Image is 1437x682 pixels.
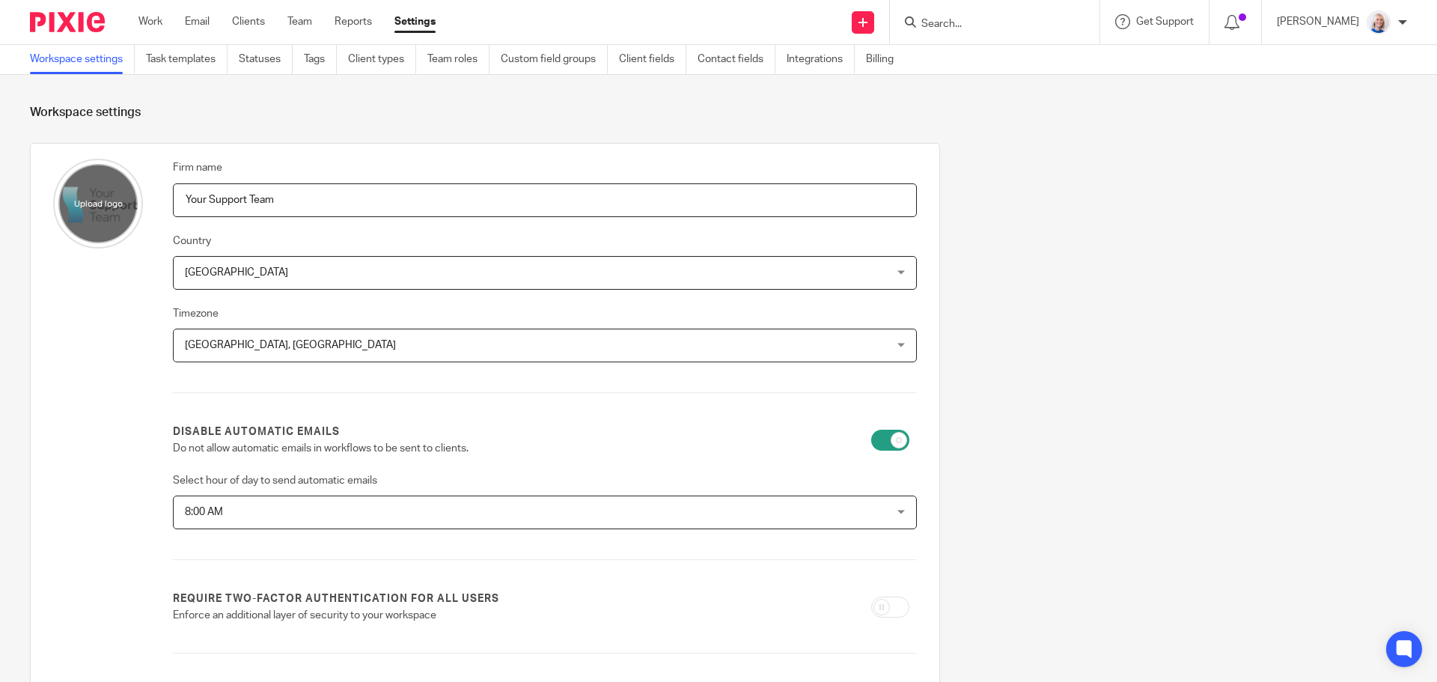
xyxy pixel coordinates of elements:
[173,608,661,623] p: Enforce an additional layer of security to your workspace
[30,45,135,74] a: Workspace settings
[173,183,917,217] input: Name of your firm
[173,234,211,249] label: Country
[287,14,312,29] a: Team
[304,45,337,74] a: Tags
[348,45,416,74] a: Client types
[146,45,228,74] a: Task templates
[185,14,210,29] a: Email
[1367,10,1391,34] img: Low%20Res%20-%20Your%20Support%20Team%20-5.jpg
[787,45,855,74] a: Integrations
[138,14,162,29] a: Work
[427,45,489,74] a: Team roles
[866,45,905,74] a: Billing
[185,267,288,278] span: [GEOGRAPHIC_DATA]
[173,473,377,488] label: Select hour of day to send automatic emails
[335,14,372,29] a: Reports
[239,45,293,74] a: Statuses
[619,45,686,74] a: Client fields
[698,45,775,74] a: Contact fields
[1277,14,1359,29] p: [PERSON_NAME]
[501,45,608,74] a: Custom field groups
[173,306,219,321] label: Timezone
[185,340,396,350] span: [GEOGRAPHIC_DATA], [GEOGRAPHIC_DATA]
[1136,16,1194,27] span: Get Support
[394,14,436,29] a: Settings
[173,441,661,456] p: Do not allow automatic emails in workflows to be sent to clients.
[173,160,222,175] label: Firm name
[30,12,105,32] img: Pixie
[185,507,223,517] span: 8:00 AM
[173,591,499,606] label: Require two-factor authentication for all users
[232,14,265,29] a: Clients
[173,424,340,439] label: Disable automatic emails
[30,105,1407,121] h1: Workspace settings
[920,18,1055,31] input: Search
